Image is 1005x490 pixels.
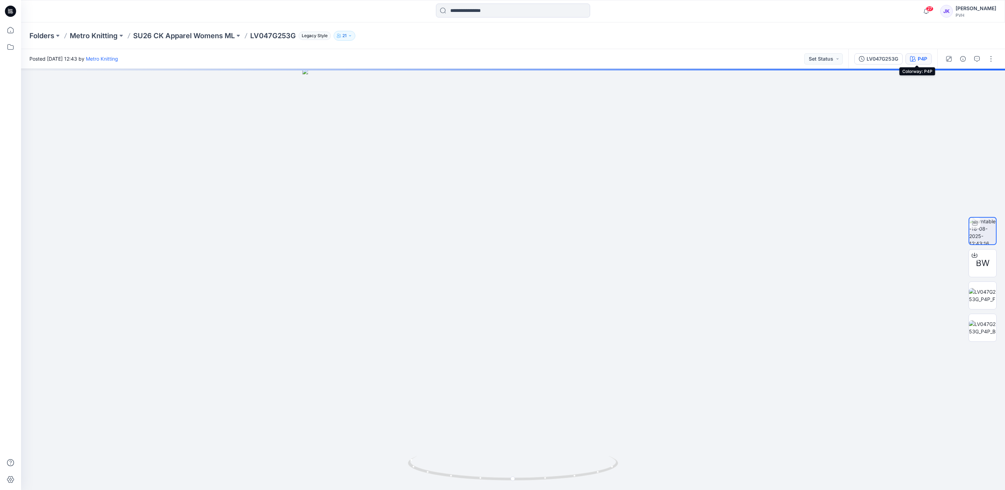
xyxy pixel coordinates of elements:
[918,55,927,63] div: P4P
[250,31,296,41] p: LV047G253G
[969,288,996,303] img: LV047G253G_P4P_F
[926,6,934,12] span: 27
[296,31,331,41] button: Legacy Style
[86,56,118,62] a: Metro Knitting
[854,53,903,64] button: LV047G253G
[29,31,54,41] a: Folders
[976,257,990,270] span: BW
[342,32,347,40] p: 21
[956,4,996,13] div: [PERSON_NAME]
[867,55,898,63] div: LV047G253G
[299,32,331,40] span: Legacy Style
[29,55,118,62] span: Posted [DATE] 12:43 by
[969,218,996,244] img: turntable-18-08-2025-12:43:16
[905,53,932,64] button: P4P
[956,13,996,18] div: PVH
[969,320,996,335] img: LV047G253G_P4P_B
[70,31,118,41] a: Metro Knitting
[133,31,235,41] a: SU26 CK Apparel Womens ML
[940,5,953,18] div: JK
[334,31,355,41] button: 21
[957,53,969,64] button: Details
